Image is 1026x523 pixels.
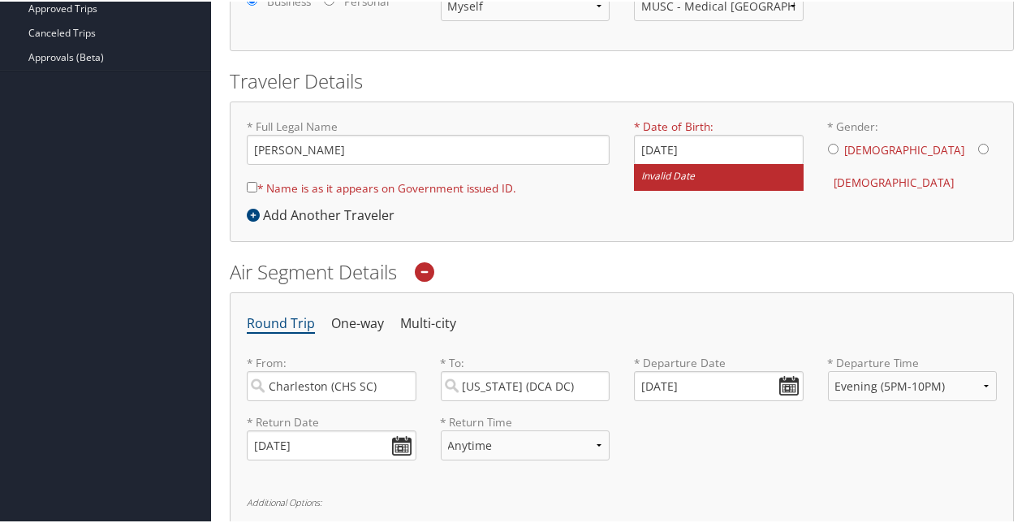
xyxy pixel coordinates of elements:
h2: Traveler Details [230,66,1014,93]
div: Add Another Traveler [247,204,403,223]
input: * Gender:[DEMOGRAPHIC_DATA][DEMOGRAPHIC_DATA] [978,142,989,153]
label: [DEMOGRAPHIC_DATA] [845,133,965,164]
label: * Return Time [441,413,610,429]
label: * Return Date [247,413,416,429]
h6: Additional Options: [247,496,997,505]
label: * Gender: [828,117,998,197]
label: [DEMOGRAPHIC_DATA] [834,166,955,197]
label: * To: [441,353,610,400]
input: MM/DD/YYYY [247,429,416,459]
input: * Gender:[DEMOGRAPHIC_DATA][DEMOGRAPHIC_DATA] [828,142,838,153]
label: * From: [247,353,416,400]
li: One-way [331,308,384,337]
input: City or Airport Code [441,370,610,400]
h2: Air Segment Details [230,257,1014,284]
label: * Full Legal Name [247,117,610,163]
label: * Date of Birth: [634,117,804,189]
input: * Full Legal Name [247,133,610,163]
input: City or Airport Code [247,370,416,400]
label: * Departure Date [634,353,804,370]
label: * Name is as it appears on Government issued ID. [247,171,516,201]
li: Round Trip [247,308,315,337]
input: MM/DD/YYYY [634,370,804,400]
small: Invalid Date [634,162,804,189]
select: * Departure Time [828,370,998,400]
label: * Departure Time [828,353,998,413]
li: Multi-city [400,308,456,337]
input: * Date of Birth:Invalid Date [634,133,804,163]
input: * Name is as it appears on Government issued ID. [247,180,257,191]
